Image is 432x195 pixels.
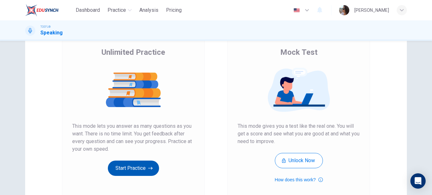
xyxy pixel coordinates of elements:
[25,4,73,17] a: EduSynch logo
[101,47,165,57] span: Unlimited Practice
[339,5,349,15] img: Profile picture
[76,6,100,14] span: Dashboard
[108,161,159,176] button: Start Practice
[275,176,323,184] button: How does this work?
[293,8,301,13] img: en
[354,6,389,14] div: [PERSON_NAME]
[410,173,426,189] div: Open Intercom Messenger
[108,6,126,14] span: Practice
[164,4,184,16] button: Pricing
[139,6,158,14] span: Analysis
[166,6,182,14] span: Pricing
[280,47,317,57] span: Mock Test
[105,4,134,16] button: Practice
[238,122,360,145] span: This mode gives you a test like the real one. You will get a score and see what you are good at a...
[73,4,102,16] button: Dashboard
[40,29,63,37] h1: Speaking
[275,153,323,168] button: Unlock Now
[25,4,59,17] img: EduSynch logo
[40,25,51,29] span: TOEFL®
[72,122,194,153] span: This mode lets you answer as many questions as you want. There is no time limit. You get feedback...
[137,4,161,16] button: Analysis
